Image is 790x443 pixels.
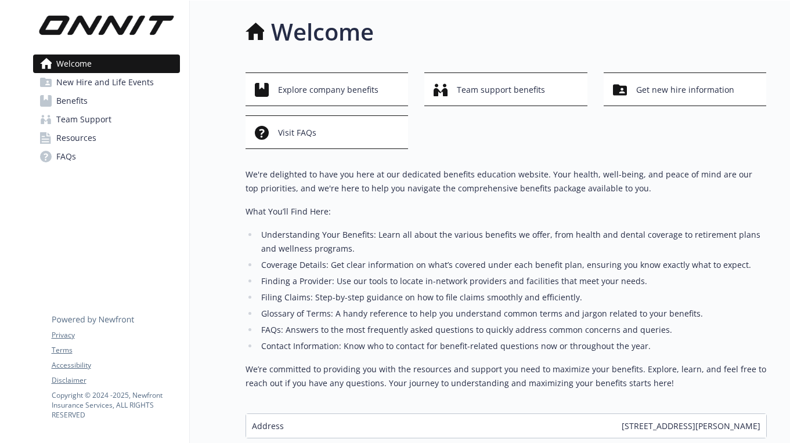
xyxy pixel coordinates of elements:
[56,55,92,73] span: Welcome
[258,228,767,256] li: Understanding Your Benefits: Learn all about the various benefits we offer, from health and denta...
[52,390,179,420] p: Copyright © 2024 - 2025 , Newfront Insurance Services, ALL RIGHTS RESERVED
[271,14,374,49] h1: Welcome
[246,72,409,106] button: Explore company benefits
[52,360,179,371] a: Accessibility
[258,323,767,337] li: FAQs: Answers to the most frequently asked questions to quickly address common concerns and queries.
[52,375,179,386] a: Disclaimer
[56,73,154,92] span: New Hire and Life Events
[33,110,180,129] a: Team Support
[246,115,409,149] button: Visit FAQs
[636,79,734,101] span: Get new hire information
[56,110,111,129] span: Team Support
[246,362,767,390] p: We’re committed to providing you with the resources and support you need to maximize your benefit...
[52,345,179,355] a: Terms
[252,420,284,432] span: Address
[457,79,545,101] span: Team support benefits
[56,92,88,110] span: Benefits
[258,258,767,272] li: Coverage Details: Get clear information on what’s covered under each benefit plan, ensuring you k...
[258,339,767,353] li: Contact Information: Know who to contact for benefit-related questions now or throughout the year.
[258,307,767,321] li: Glossary of Terms: A handy reference to help you understand common terms and jargon related to yo...
[258,291,767,304] li: Filing Claims: Step-by-step guidance on how to file claims smoothly and efficiently.
[56,129,96,147] span: Resources
[278,122,316,144] span: Visit FAQs
[246,205,767,219] p: What You’ll Find Here:
[278,79,378,101] span: Explore company benefits
[258,274,767,288] li: Finding a Provider: Use our tools to locate in-network providers and facilities that meet your ne...
[246,168,767,195] p: We're delighted to have you here at our dedicated benefits education website. Your health, well-b...
[33,92,180,110] a: Benefits
[33,129,180,147] a: Resources
[604,72,767,106] button: Get new hire information
[52,330,179,340] a: Privacy
[33,73,180,92] a: New Hire and Life Events
[33,147,180,166] a: FAQs
[56,147,76,166] span: FAQs
[33,55,180,73] a: Welcome
[424,72,587,106] button: Team support benefits
[622,420,760,432] span: [STREET_ADDRESS][PERSON_NAME]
